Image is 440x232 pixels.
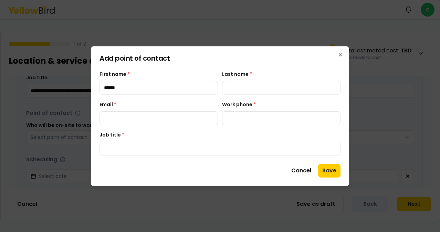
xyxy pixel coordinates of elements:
label: Work phone [222,101,256,108]
h2: Add point of contact [99,55,341,62]
label: Job title [99,131,124,138]
label: Last name [222,71,252,78]
button: Save [318,164,341,178]
button: Cancel [287,164,315,178]
label: Email [99,101,116,108]
label: First name [99,71,130,78]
